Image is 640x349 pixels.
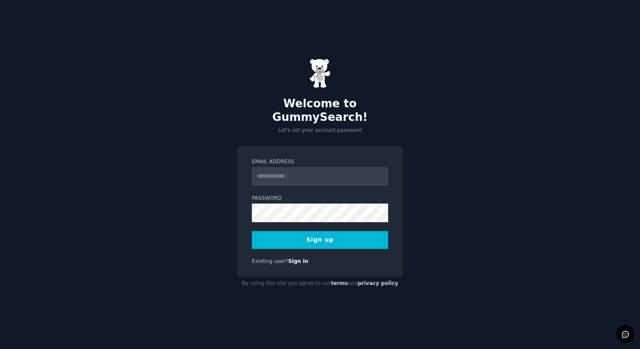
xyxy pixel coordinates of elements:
a: terms [331,280,348,286]
a: privacy policy [358,280,398,286]
div: By using this site you agree to our and [237,277,403,290]
label: Email Address [252,158,388,166]
button: Sign up [252,231,388,249]
span: Existing user? [252,258,288,264]
label: Password [252,195,388,202]
p: Let's set your account password [237,127,403,134]
h2: Welcome to GummySearch! [237,97,403,124]
a: Sign in [288,258,309,264]
img: Gummy Bear [309,59,331,88]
